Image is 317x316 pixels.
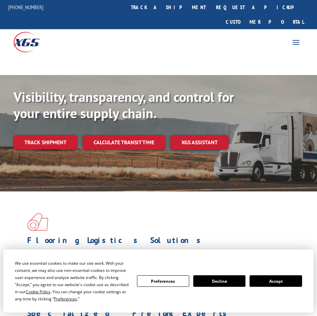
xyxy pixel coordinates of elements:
img: xgs-icon-total-supply-chain-intelligence-red [27,213,48,231]
span: Preferences [54,296,77,302]
div: We use essential cookies to make our site work. With your consent, we may also use non-essential ... [15,260,128,302]
a: Track shipment [14,135,77,149]
span: Cookie Policy [26,289,51,295]
a: Customer Portal [221,15,309,29]
a: XGS ASSISTANT [171,135,229,150]
h1: Flooring Logistics Solutions [27,236,285,248]
button: Preferences [137,275,189,287]
div: Cookie Consent Prompt [3,249,314,313]
b: Visibility, transparency, and control for your entire supply chain. [14,88,234,122]
button: Accept [250,275,302,287]
a: [PHONE_NUMBER] [8,4,43,11]
button: Decline [193,275,245,287]
span: As an industry carrier of choice, XGS has brought innovation and dedication to flooring logistics... [27,248,280,264]
a: Calculate transit time [83,135,165,150]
